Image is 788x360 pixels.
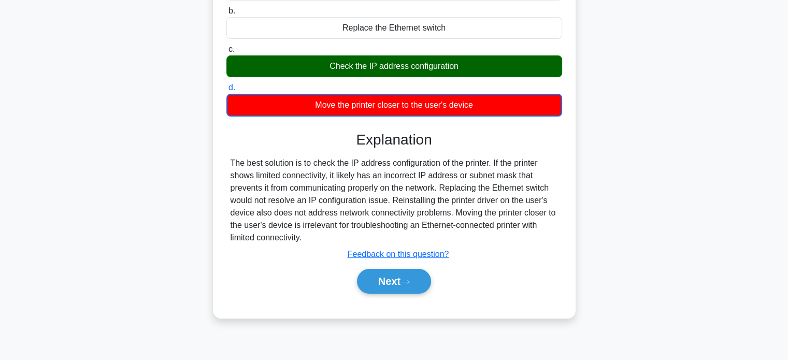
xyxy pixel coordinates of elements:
h3: Explanation [233,131,556,149]
div: Replace the Ethernet switch [226,17,562,39]
span: d. [228,83,235,92]
div: Check the IP address configuration [226,55,562,77]
span: c. [228,45,235,53]
span: b. [228,6,235,15]
div: Move the printer closer to the user's device [226,94,562,117]
div: The best solution is to check the IP address configuration of the printer. If the printer shows l... [231,157,558,244]
button: Next [357,269,431,294]
a: Feedback on this question? [348,250,449,258]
